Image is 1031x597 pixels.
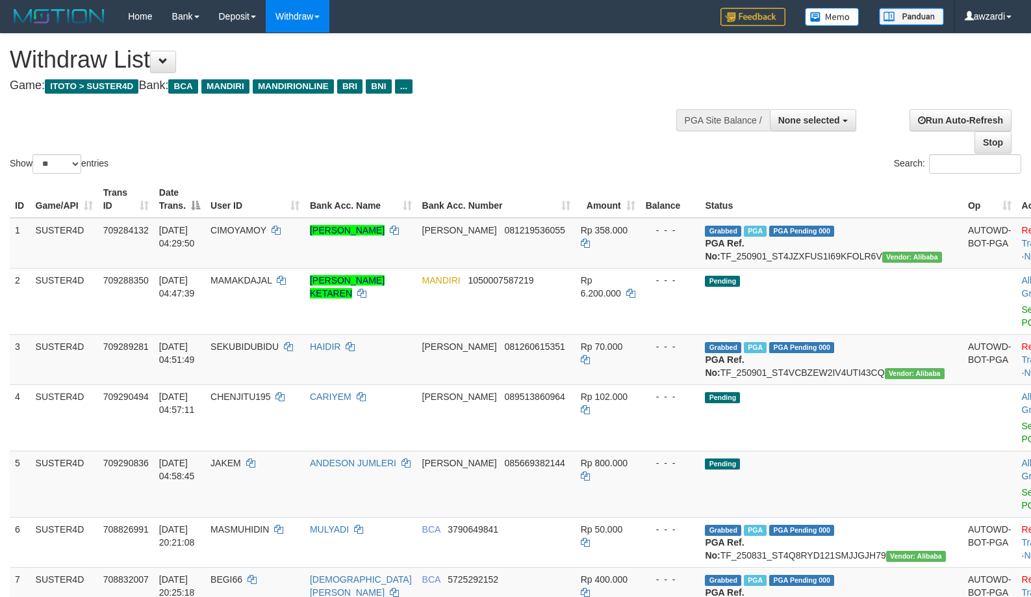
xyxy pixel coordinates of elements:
[422,574,440,585] span: BCA
[103,458,149,468] span: 709290836
[395,79,413,94] span: ...
[769,342,834,353] span: PGA Pending
[210,275,272,285] span: MAMAKDAJAL
[210,524,269,535] span: MASMUHIDIN
[31,384,98,451] td: SUSTER4D
[720,8,785,26] img: Feedback.jpg
[886,551,946,562] span: Vendor URL: https://settle4.1velocity.biz
[103,574,149,585] span: 708832007
[646,340,695,353] div: - - -
[646,457,695,470] div: - - -
[504,458,565,468] span: Copy 085669382144 to clipboard
[10,517,31,567] td: 6
[159,275,195,298] span: [DATE] 04:47:39
[700,181,963,218] th: Status
[205,181,305,218] th: User ID: activate to sort column ascending
[337,79,363,94] span: BRI
[646,274,695,287] div: - - -
[705,226,741,237] span: Grabbed
[159,225,195,248] span: [DATE] 04:29:50
[310,225,385,235] a: [PERSON_NAME]
[159,341,195,365] span: [DATE] 04:51:49
[31,218,98,269] td: SUSTER4D
[31,181,98,218] th: Game/API: activate to sort column ascending
[253,79,334,94] span: MANDIRIONLINE
[468,275,533,285] span: Copy 1050007587219 to clipboard
[705,525,741,536] span: Grabbed
[10,79,674,92] h4: Game: Bank:
[10,451,31,517] td: 5
[31,517,98,567] td: SUSTER4D
[10,218,31,269] td: 1
[31,268,98,334] td: SUSTER4D
[448,574,498,585] span: Copy 5725292152 to clipboard
[769,525,834,536] span: PGA Pending
[10,181,31,218] th: ID
[159,458,195,481] span: [DATE] 04:58:45
[448,524,498,535] span: Copy 3790649841 to clipboard
[910,109,1012,131] a: Run Auto-Refresh
[504,225,565,235] span: Copy 081219536055 to clipboard
[646,390,695,403] div: - - -
[210,574,242,585] span: BEGI66
[305,181,417,218] th: Bank Acc. Name: activate to sort column ascending
[778,115,840,126] span: None selected
[581,225,628,235] span: Rp 358.000
[310,524,349,535] a: MULYADI
[154,181,205,218] th: Date Trans.: activate to sort column descending
[422,391,497,402] span: [PERSON_NAME]
[705,575,741,586] span: Grabbed
[885,368,945,379] span: Vendor URL: https://settle4.1velocity.biz
[31,451,98,517] td: SUSTER4D
[103,275,149,285] span: 709288350
[705,458,740,470] span: Pending
[310,391,351,402] a: CARIYEM
[705,342,741,353] span: Grabbed
[705,537,744,561] b: PGA Ref. No:
[879,8,944,25] img: panduan.png
[581,524,623,535] span: Rp 50.000
[700,218,963,269] td: TF_250901_ST4JZXFUS1I69KFOLR6V
[769,226,834,237] span: PGA Pending
[366,79,391,94] span: BNI
[641,181,700,218] th: Balance
[646,224,695,237] div: - - -
[974,131,1012,153] a: Stop
[159,391,195,415] span: [DATE] 04:57:11
[10,7,108,26] img: MOTION_logo.png
[646,523,695,536] div: - - -
[705,392,740,403] span: Pending
[422,458,497,468] span: [PERSON_NAME]
[581,275,621,298] span: Rp 6.200.000
[581,574,628,585] span: Rp 400.000
[201,79,249,94] span: MANDIRI
[963,181,1017,218] th: Op: activate to sort column ascending
[744,342,767,353] span: Marked by awzardi
[963,517,1017,567] td: AUTOWD-BOT-PGA
[770,109,856,131] button: None selected
[700,517,963,567] td: TF_250831_ST4Q8RYD121SMJJGJH79
[805,8,859,26] img: Button%20Memo.svg
[310,275,385,298] a: [PERSON_NAME] KETAREN
[103,341,149,352] span: 709289281
[744,575,767,586] span: Marked by awzren
[646,573,695,586] div: - - -
[210,391,271,402] span: CHENJITU195
[422,524,440,535] span: BCA
[676,109,770,131] div: PGA Site Balance /
[744,226,767,237] span: Marked by awzardi
[103,391,149,402] span: 709290494
[882,252,942,263] span: Vendor URL: https://settle4.1velocity.biz
[168,79,197,94] span: BCA
[581,391,628,402] span: Rp 102.000
[422,225,497,235] span: [PERSON_NAME]
[929,154,1021,174] input: Search:
[310,458,396,468] a: ANDESON JUMLERI
[705,238,744,261] b: PGA Ref. No:
[10,384,31,451] td: 4
[210,458,241,468] span: JAKEM
[581,341,623,352] span: Rp 70.000
[10,334,31,384] td: 3
[700,334,963,384] td: TF_250901_ST4VCBZEW2IV4UTI43CQ
[210,341,279,352] span: SEKUBIDUBIDU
